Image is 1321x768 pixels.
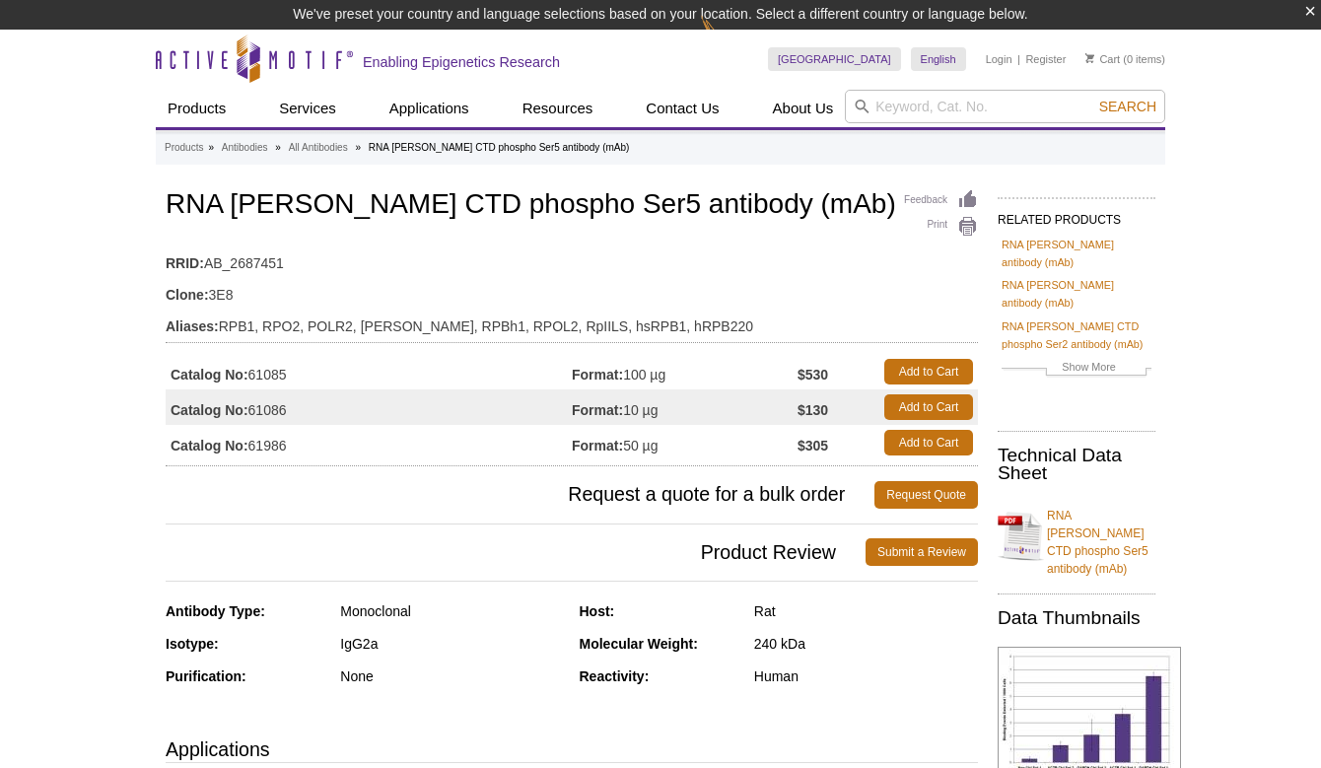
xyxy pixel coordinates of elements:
a: About Us [761,90,846,127]
strong: $305 [798,437,828,454]
span: Request a quote for a bulk order [166,481,874,509]
strong: RRID: [166,254,204,272]
li: » [208,142,214,153]
strong: $530 [798,366,828,384]
h3: Applications [166,734,978,764]
strong: Molecular Weight: [580,636,698,652]
a: RNA [PERSON_NAME] CTD phospho Ser2 antibody (mAb) [1002,317,1151,353]
a: Register [1025,52,1066,66]
span: Search [1099,99,1156,114]
a: Feedback [904,189,978,211]
strong: Clone: [166,286,209,304]
strong: Format: [572,437,623,454]
a: [GEOGRAPHIC_DATA] [768,47,901,71]
td: 61986 [166,425,572,460]
td: AB_2687451 [166,243,978,274]
span: Product Review [166,538,866,566]
strong: Catalog No: [171,401,248,419]
li: RNA [PERSON_NAME] CTD phospho Ser5 antibody (mAb) [369,142,630,153]
td: RPB1, RPO2, POLR2, [PERSON_NAME], RPBh1, RPOL2, RpIILS, hsRPB1, hRPB220 [166,306,978,337]
div: IgG2a [340,635,564,653]
strong: Isotype: [166,636,219,652]
h1: RNA [PERSON_NAME] CTD phospho Ser5 antibody (mAb) [166,189,978,223]
img: Change Here [701,15,753,61]
a: Cart [1085,52,1120,66]
h2: RELATED PRODUCTS [998,197,1155,233]
strong: $130 [798,401,828,419]
a: Request Quote [874,481,978,509]
a: Products [156,90,238,127]
td: 100 µg [572,354,798,389]
li: (0 items) [1085,47,1165,71]
a: Products [165,139,203,157]
li: » [275,142,281,153]
td: 10 µg [572,389,798,425]
a: RNA [PERSON_NAME] CTD phospho Ser5 antibody (mAb) [998,495,1155,578]
li: » [355,142,361,153]
a: RNA [PERSON_NAME] antibody (mAb) [1002,276,1151,312]
button: Search [1093,98,1162,115]
h2: Data Thumbnails [998,609,1155,627]
a: Show More [1002,358,1151,381]
a: All Antibodies [289,139,348,157]
a: Print [904,216,978,238]
td: 50 µg [572,425,798,460]
div: Monoclonal [340,602,564,620]
td: 61085 [166,354,572,389]
h2: Technical Data Sheet [998,447,1155,482]
a: Add to Cart [884,430,973,455]
a: Services [267,90,348,127]
a: Applications [378,90,481,127]
input: Keyword, Cat. No. [845,90,1165,123]
strong: Host: [580,603,615,619]
strong: Format: [572,401,623,419]
div: Rat [754,602,978,620]
strong: Catalog No: [171,437,248,454]
strong: Catalog No: [171,366,248,384]
a: RNA [PERSON_NAME] antibody (mAb) [1002,236,1151,271]
a: English [911,47,966,71]
h2: Enabling Epigenetics Research [363,53,560,71]
a: Add to Cart [884,394,973,420]
a: Contact Us [634,90,730,127]
div: None [340,667,564,685]
strong: Aliases: [166,317,219,335]
strong: Purification: [166,668,246,684]
a: Resources [511,90,605,127]
td: 3E8 [166,274,978,306]
a: Antibodies [222,139,268,157]
a: Submit a Review [866,538,978,566]
strong: Antibody Type: [166,603,265,619]
strong: Format: [572,366,623,384]
div: Human [754,667,978,685]
a: Add to Cart [884,359,973,384]
div: 240 kDa [754,635,978,653]
td: 61086 [166,389,572,425]
strong: Reactivity: [580,668,650,684]
li: | [1017,47,1020,71]
img: Your Cart [1085,53,1094,63]
a: Login [986,52,1012,66]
